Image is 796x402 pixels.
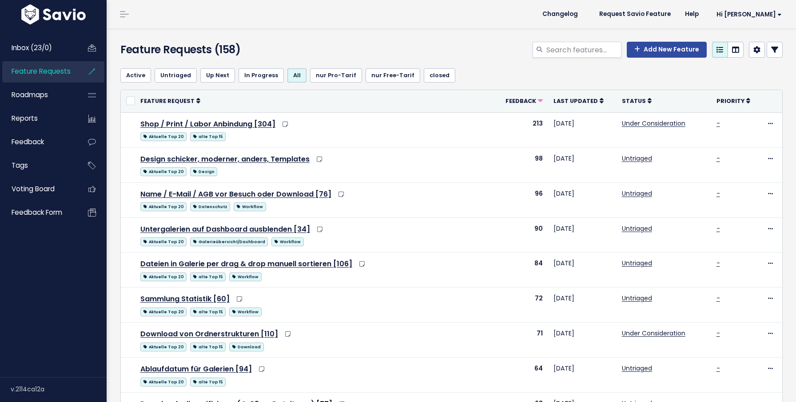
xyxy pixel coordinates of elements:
span: Workflow [229,272,261,281]
a: Feedback [2,132,74,152]
a: Untriaged [622,189,652,198]
a: Untriaged [622,259,652,268]
a: Feature Request [140,96,200,105]
a: alte Top 15 [190,271,226,282]
span: Aktuelle Top 20 [140,307,187,316]
a: Under Consideration [622,119,685,128]
td: [DATE] [548,323,617,358]
span: Feature Requests [12,67,71,76]
a: Aktuelle Top 20 [140,341,187,352]
a: Datenschutz [190,201,230,212]
a: Untriaged [155,68,197,83]
span: Inbox (23/0) [12,43,52,52]
span: Feedback [505,97,536,105]
td: [DATE] [548,147,617,182]
a: Design schicker, moderner, anders, Templates [140,154,310,164]
span: Feedback form [12,208,62,217]
a: Feedback [505,96,543,105]
span: Datenschutz [190,202,230,211]
a: Request Savio Feature [592,8,678,21]
a: Feedback form [2,202,74,223]
a: alte Top 15 [190,341,226,352]
a: Aktuelle Top 20 [140,166,187,177]
span: Changelog [542,11,578,17]
a: Up Next [200,68,235,83]
a: Download von Ordnerstrukturen [110] [140,329,278,339]
a: Aktuelle Top 20 [140,271,187,282]
a: Hi [PERSON_NAME] [706,8,789,21]
td: 72 [494,288,548,323]
span: Galerieübersicht/Dashboard [190,237,268,246]
span: alte Top 15 [190,343,226,351]
span: Hi [PERSON_NAME] [716,11,782,18]
td: [DATE] [548,358,617,393]
a: Status [622,96,652,105]
span: Aktuelle Top 20 [140,343,187,351]
a: Tags [2,155,74,176]
a: Sammlung Statistik [60] [140,294,230,304]
a: - [716,294,720,303]
a: Aktuelle Top 20 [140,306,187,317]
a: Workflow [271,236,303,247]
a: Workflow [229,306,261,317]
span: Download [229,343,263,351]
td: [DATE] [548,252,617,288]
td: 213 [494,112,548,147]
a: alte Top 15 [190,376,226,387]
a: Last Updated [553,96,604,105]
a: nur Pro-Tarif [310,68,362,83]
a: Ablaufdatum für Galerien [94] [140,364,252,374]
a: Voting Board [2,179,74,199]
span: Aktuelle Top 20 [140,202,187,211]
a: Aktuelle Top 20 [140,236,187,247]
a: Untriaged [622,154,652,163]
img: logo-white.9d6f32f41409.svg [19,4,88,24]
span: Reports [12,114,38,123]
a: Aktuelle Top 20 [140,130,187,142]
span: Voting Board [12,184,55,193]
a: Priority [716,96,750,105]
span: Aktuelle Top 20 [140,272,187,281]
a: Feature Requests [2,61,74,82]
span: alte Top 15 [190,272,226,281]
input: Search features... [545,42,621,58]
td: [DATE] [548,288,617,323]
a: Workflow [234,201,266,212]
a: Untergalerien auf Dashboard ausblenden [34] [140,224,310,234]
a: Add New Feature [627,42,707,58]
a: Aktuelle Top 20 [140,201,187,212]
span: Workflow [271,237,303,246]
td: 71 [494,323,548,358]
a: - [716,329,720,338]
h4: Feature Requests (158) [120,42,332,58]
span: Feedback [12,137,44,146]
a: - [716,154,720,163]
a: Download [229,341,263,352]
a: Help [678,8,706,21]
span: Workflow [229,307,261,316]
a: Shop / Print / Labor Anbindung [304] [140,119,275,129]
a: alte Top 15 [190,130,226,142]
a: Workflow [229,271,261,282]
td: [DATE] [548,217,617,252]
a: Under Consideration [622,329,685,338]
a: - [716,189,720,198]
a: Untriaged [622,224,652,233]
span: alte Top 15 [190,132,226,141]
span: Aktuelle Top 20 [140,167,187,176]
a: - [716,224,720,233]
a: Name / E-Mail / AGB vor Besuch oder Download [76] [140,189,331,199]
td: [DATE] [548,112,617,147]
a: Dateien in Galerie per drag & drop manuell sortieren [106] [140,259,352,269]
a: Inbox (23/0) [2,38,74,58]
a: nur Free-Tarif [366,68,420,83]
span: Status [622,97,646,105]
a: In Progress [239,68,284,83]
span: Workflow [234,202,266,211]
div: v.2114ca12a [11,378,107,401]
a: Untriaged [622,364,652,373]
a: All [287,68,306,83]
a: Reports [2,108,74,129]
span: Last Updated [553,97,598,105]
a: - [716,259,720,268]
